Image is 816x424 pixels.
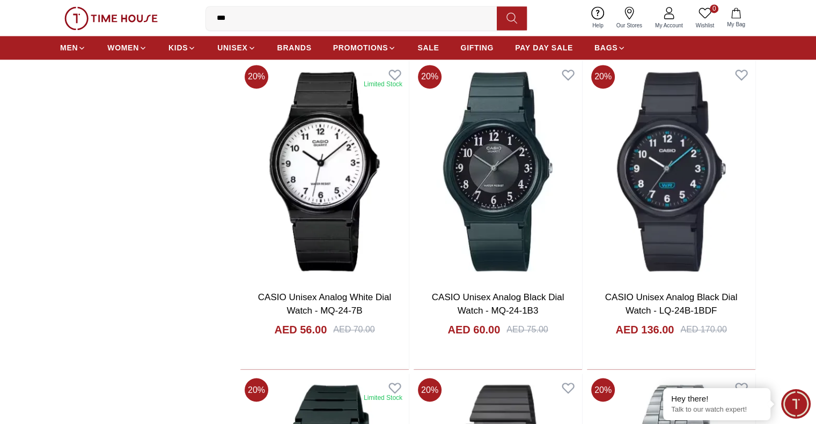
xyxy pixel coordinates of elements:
span: 20 % [418,378,442,401]
a: WOMEN [107,38,147,57]
span: BAGS [594,42,617,53]
h4: AED 136.00 [615,322,674,337]
a: BAGS [594,38,626,57]
span: Wishlist [692,21,718,29]
span: 20 % [591,65,615,88]
span: 20 % [245,65,268,88]
span: Help [588,21,608,29]
div: AED 75.00 [506,323,548,336]
div: Hey there! [671,393,762,404]
div: Chat Widget [781,389,811,419]
a: SALE [417,38,439,57]
img: CASIO Unisex Analog Black Dial Watch - LQ-24B-1BDF [587,61,755,282]
img: CASIO Unisex Analog Black Dial Watch - MQ-24-1B3 [414,61,582,282]
span: UNISEX [217,42,247,53]
a: CASIO Unisex Analog White Dial Watch - MQ-24-7B [258,292,392,316]
div: Limited Stock [364,393,402,401]
span: MEN [60,42,78,53]
div: AED 70.00 [333,323,374,336]
div: Limited Stock [364,80,402,88]
span: GIFTING [460,42,494,53]
span: Our Stores [612,21,646,29]
span: WOMEN [107,42,139,53]
a: PROMOTIONS [333,38,396,57]
a: UNISEX [217,38,255,57]
a: KIDS [168,38,196,57]
span: PAY DAY SALE [515,42,573,53]
a: Help [586,4,610,32]
a: GIFTING [460,38,494,57]
a: CASIO Unisex Analog Black Dial Watch - LQ-24B-1BDF [605,292,738,316]
a: 0Wishlist [689,4,721,32]
img: ... [64,6,158,30]
p: Talk to our watch expert! [671,405,762,414]
h4: AED 60.00 [447,322,500,337]
h4: AED 56.00 [274,322,327,337]
a: PAY DAY SALE [515,38,573,57]
a: Our Stores [610,4,649,32]
span: My Bag [723,20,749,28]
span: 20 % [245,378,268,401]
span: 20 % [591,378,615,401]
span: 20 % [418,65,442,88]
a: MEN [60,38,86,57]
span: My Account [651,21,687,29]
a: CASIO Unisex Analog Black Dial Watch - MQ-24-1B3 [432,292,564,316]
span: PROMOTIONS [333,42,388,53]
a: BRANDS [277,38,312,57]
span: 0 [710,4,718,13]
span: BRANDS [277,42,312,53]
button: My Bag [721,5,752,31]
div: AED 170.00 [680,323,726,336]
span: SALE [417,42,439,53]
span: KIDS [168,42,188,53]
img: CASIO Unisex Analog White Dial Watch - MQ-24-7B [240,61,409,282]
